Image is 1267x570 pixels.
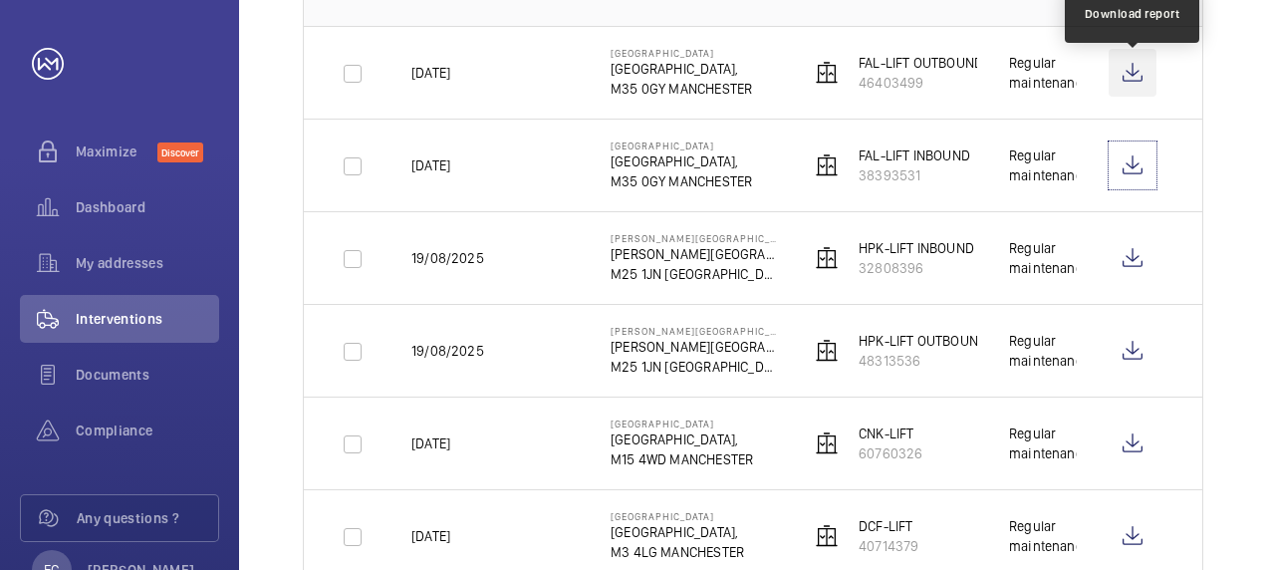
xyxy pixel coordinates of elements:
[859,258,974,278] p: 32808396
[611,522,744,542] p: [GEOGRAPHIC_DATA],
[859,73,983,93] p: 46403499
[859,351,987,371] p: 48313536
[1085,5,1180,23] div: Download report
[611,151,752,171] p: [GEOGRAPHIC_DATA],
[815,246,839,270] img: elevator.svg
[611,59,752,79] p: [GEOGRAPHIC_DATA],
[411,248,484,268] p: 19/08/2025
[1009,145,1077,185] div: Regular maintenance
[77,508,218,528] span: Any questions ?
[859,238,974,258] p: HPK-LIFT INBOUND
[76,197,219,217] span: Dashboard
[76,142,157,161] span: Maximize
[1009,516,1077,556] div: Regular maintenance
[76,309,219,329] span: Interventions
[611,264,778,284] p: M25 1JN [GEOGRAPHIC_DATA]
[411,433,450,453] p: [DATE]
[76,421,219,440] span: Compliance
[859,145,970,165] p: FAL-LIFT INBOUND
[611,140,752,151] p: [GEOGRAPHIC_DATA]
[859,516,918,536] p: DCF-LIFT
[611,449,753,469] p: M15 4WD MANCHESTER
[611,171,752,191] p: M35 0GY MANCHESTER
[411,63,450,83] p: [DATE]
[611,232,778,244] p: [PERSON_NAME][GEOGRAPHIC_DATA]
[611,79,752,99] p: M35 0GY MANCHESTER
[859,443,922,463] p: 60760326
[76,365,219,385] span: Documents
[611,357,778,377] p: M25 1JN [GEOGRAPHIC_DATA]
[859,331,987,351] p: HPK-LIFT OUTBOUND
[611,429,753,449] p: [GEOGRAPHIC_DATA],
[815,61,839,85] img: elevator.svg
[815,524,839,548] img: elevator.svg
[157,142,203,162] span: Discover
[1009,238,1077,278] div: Regular maintenance
[611,510,744,522] p: [GEOGRAPHIC_DATA]
[411,155,450,175] p: [DATE]
[611,244,778,264] p: [PERSON_NAME][GEOGRAPHIC_DATA]
[859,424,922,443] p: CNK-LIFT
[815,431,839,455] img: elevator.svg
[611,337,778,357] p: [PERSON_NAME][GEOGRAPHIC_DATA]
[859,536,918,556] p: 40714379
[1009,331,1077,371] div: Regular maintenance
[815,339,839,363] img: elevator.svg
[611,418,753,429] p: [GEOGRAPHIC_DATA]
[76,253,219,273] span: My addresses
[411,341,484,361] p: 19/08/2025
[411,526,450,546] p: [DATE]
[611,47,752,59] p: [GEOGRAPHIC_DATA]
[1009,424,1077,463] div: Regular maintenance
[859,165,970,185] p: 38393531
[815,153,839,177] img: elevator.svg
[611,325,778,337] p: [PERSON_NAME][GEOGRAPHIC_DATA]
[859,53,983,73] p: FAL-LIFT OUTBOUND
[611,542,744,562] p: M3 4LG MANCHESTER
[1009,53,1077,93] div: Regular maintenance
